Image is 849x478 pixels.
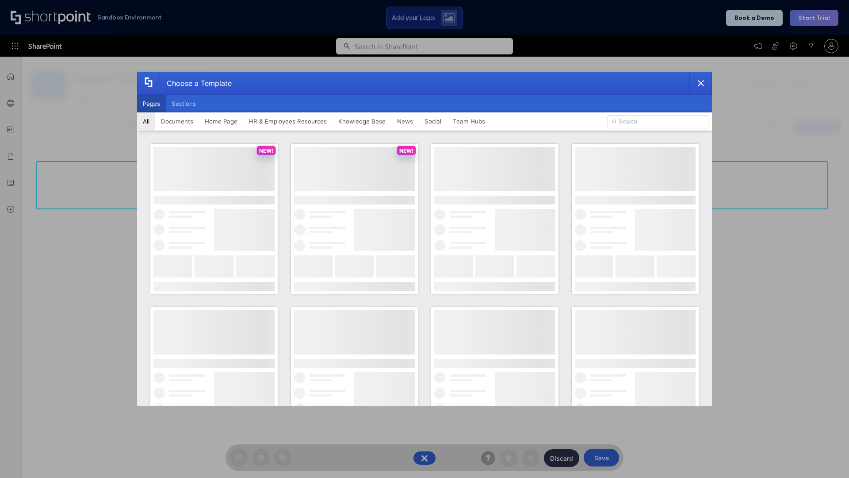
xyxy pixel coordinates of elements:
button: Sections [166,95,202,112]
iframe: Chat Widget [805,436,849,478]
button: Team Hubs [447,112,491,130]
button: Knowledge Base [333,112,391,130]
button: Social [419,112,447,130]
button: News [391,112,419,130]
div: Choose a Template [160,72,232,94]
button: All [137,112,155,130]
button: Pages [137,95,166,112]
button: Documents [155,112,199,130]
p: NEW! [259,147,273,154]
div: template selector [137,72,712,406]
p: NEW! [399,147,413,154]
input: Search [608,115,708,128]
button: Home Page [199,112,243,130]
button: HR & Employees Resources [243,112,333,130]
